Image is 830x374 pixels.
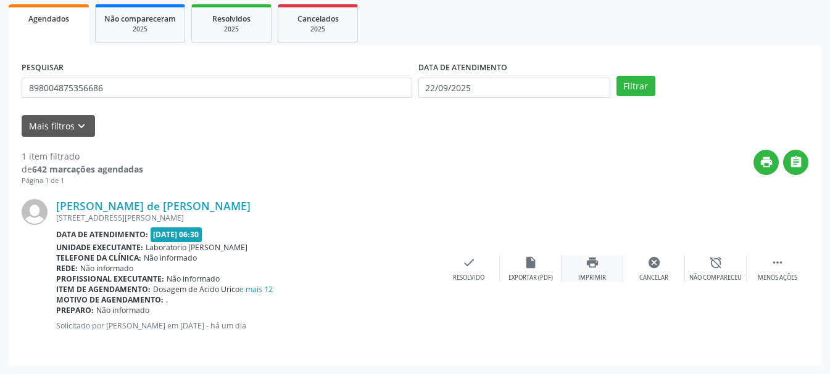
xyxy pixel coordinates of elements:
[201,25,262,34] div: 2025
[28,14,69,24] span: Agendados
[75,120,88,133] i: keyboard_arrow_down
[144,253,197,263] span: Não informado
[22,115,95,137] button: Mais filtroskeyboard_arrow_down
[22,78,412,99] input: Nome, CNS
[22,59,64,78] label: PESQUISAR
[418,59,507,78] label: DATA DE ATENDIMENTO
[56,320,438,331] p: Solicitado por [PERSON_NAME] em [DATE] - há um dia
[709,256,723,269] i: alarm_off
[104,14,176,24] span: Não compareceram
[22,176,143,186] div: Página 1 de 1
[453,274,484,282] div: Resolvido
[56,229,148,240] b: Data de atendimento:
[56,263,78,274] b: Rede:
[586,256,599,269] i: print
[647,256,661,269] i: cancel
[22,163,143,176] div: de
[239,284,273,295] a: e mais 12
[56,284,151,295] b: Item de agendamento:
[153,284,273,295] span: Dosagem de Acido Urico
[616,76,655,97] button: Filtrar
[56,213,438,223] div: [STREET_ADDRESS][PERSON_NAME]
[96,305,149,315] span: Não informado
[760,155,773,169] i: print
[508,274,553,282] div: Exportar (PDF)
[104,25,176,34] div: 2025
[56,242,143,253] b: Unidade executante:
[771,256,784,269] i: 
[297,14,339,24] span: Cancelados
[32,163,143,175] strong: 642 marcações agendadas
[418,78,610,99] input: Selecione um intervalo
[22,199,48,225] img: img
[80,263,133,274] span: Não informado
[56,295,164,305] b: Motivo de agendamento:
[56,253,141,263] b: Telefone da clínica:
[212,14,251,24] span: Resolvidos
[524,256,537,269] i: insert_drive_file
[639,274,668,282] div: Cancelar
[689,274,742,282] div: Não compareceu
[56,305,94,315] b: Preparo:
[167,274,220,284] span: Não informado
[22,150,143,163] div: 1 item filtrado
[758,274,797,282] div: Menos ações
[287,25,349,34] div: 2025
[578,274,606,282] div: Imprimir
[56,199,251,213] a: [PERSON_NAME] de [PERSON_NAME]
[783,150,808,175] button: 
[151,227,202,242] span: [DATE] 06:30
[56,274,164,284] b: Profissional executante:
[462,256,476,269] i: check
[166,295,168,305] span: .
[789,155,803,169] i: 
[146,242,247,253] span: Laboratorio [PERSON_NAME]
[753,150,779,175] button: print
